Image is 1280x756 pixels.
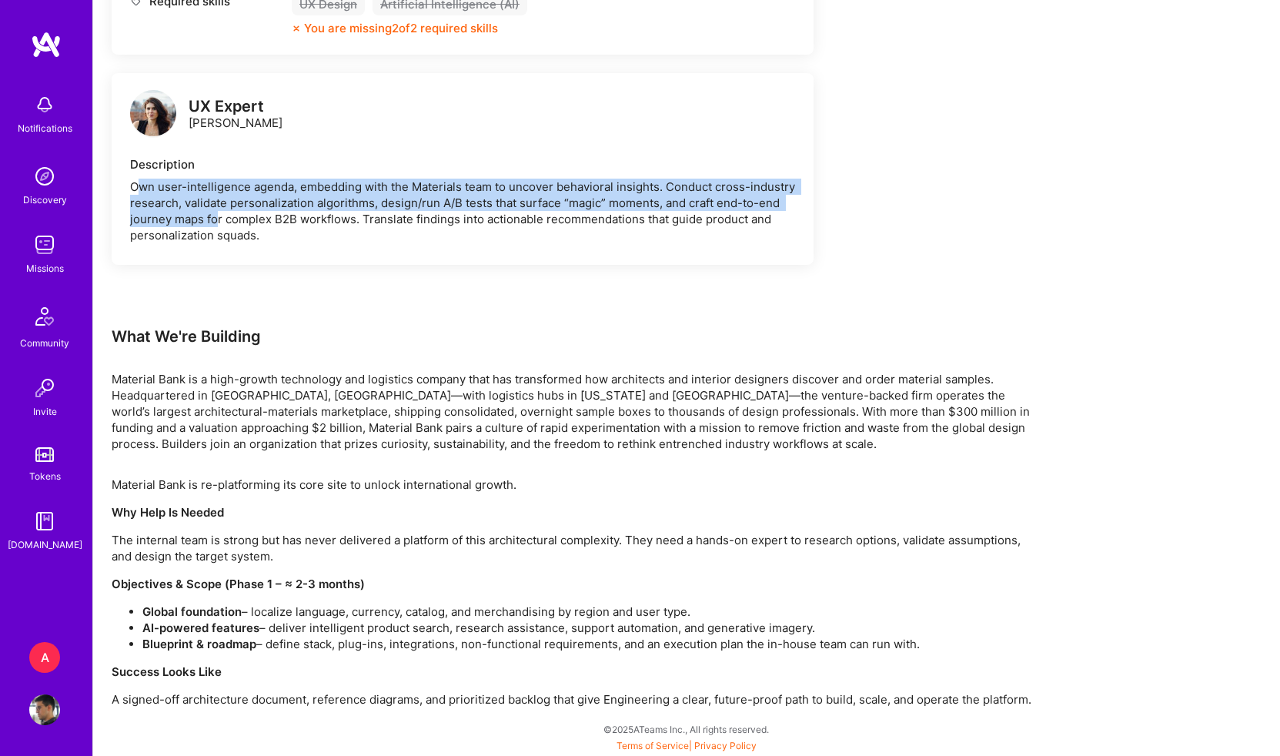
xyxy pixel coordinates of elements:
strong: Objectives & Scope (Phase 1 – ≈ 2-3 months) [112,577,365,591]
img: tokens [35,447,54,462]
div: UX Expert [189,99,282,115]
div: Description [130,156,795,172]
strong: AI-powered features [142,621,259,635]
div: © 2025 ATeams Inc., All rights reserved. [92,710,1280,748]
img: discovery [29,161,60,192]
a: Privacy Policy [694,740,757,751]
a: User Avatar [25,694,64,725]
strong: Why Help Is Needed [112,505,224,520]
p: A signed-off architecture document, reference diagrams, and prioritized backlog that give Enginee... [112,691,1035,707]
img: bell [29,89,60,120]
strong: Blueprint & roadmap [142,637,256,651]
i: icon CloseOrange [292,24,301,33]
img: teamwork [29,229,60,260]
strong: Global foundation [142,604,242,619]
div: [DOMAIN_NAME] [8,537,82,553]
div: What We're Building [112,326,1035,346]
div: Community [20,335,69,351]
li: – define stack, plug-ins, integrations, non-functional requirements, and an execution plan the in... [142,636,1035,652]
p: Material Bank is re-platforming its core site to unlock international growth. [112,477,1035,493]
a: A [25,642,64,673]
img: guide book [29,506,60,537]
div: Missions [26,260,64,276]
span: | [617,740,757,751]
div: A [29,642,60,673]
li: – localize language, currency, catalog, and merchandising by region and user type. [142,604,1035,620]
div: Tokens [29,468,61,484]
img: Community [26,298,63,335]
img: logo [130,90,176,136]
a: logo [130,90,176,140]
img: Invite [29,373,60,403]
a: Terms of Service [617,740,689,751]
div: You are missing 2 of 2 required skills [304,20,498,36]
div: [PERSON_NAME] [189,99,282,131]
p: Material Bank is a high-growth technology and logistics company that has transformed how architec... [112,371,1035,452]
li: – deliver intelligent product search, research assistance, support automation, and generative ima... [142,620,1035,636]
img: logo [31,31,62,59]
div: Notifications [18,120,72,136]
strong: Success Looks Like [112,664,222,679]
img: User Avatar [29,694,60,725]
div: Own user-intelligence agenda, embedding with the Materials team to uncover behavioral insights. C... [130,179,795,243]
div: Discovery [23,192,67,208]
p: The internal team is strong but has never delivered a platform of this architectural complexity. ... [112,532,1035,564]
div: Invite [33,403,57,420]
